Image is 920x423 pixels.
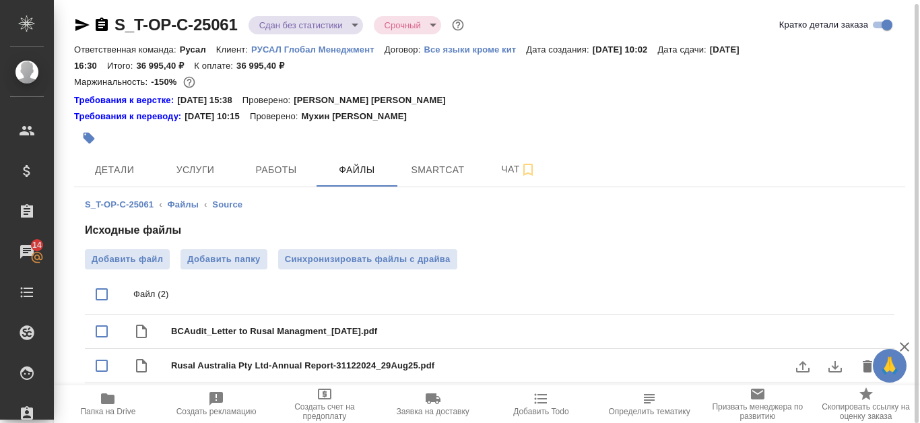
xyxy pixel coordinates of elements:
[74,94,177,107] div: Нажми, чтобы открыть папку с инструкцией
[92,253,163,266] span: Добавить файл
[657,44,709,55] p: Дата сдачи:
[171,359,862,372] span: Rusal Australia Pty Ltd-Annual Report-31122024_29Aug25.pdf
[301,110,417,123] p: Мухин [PERSON_NAME]
[114,15,238,34] a: S_T-OP-C-25061
[85,199,154,209] a: S_T-OP-C-25061
[180,44,216,55] p: Русал
[595,385,704,423] button: Определить тематику
[526,44,592,55] p: Дата создания:
[812,385,920,423] button: Скопировать ссылку на оценку заказа
[82,162,147,178] span: Детали
[85,198,894,211] nav: breadcrumb
[176,407,257,416] span: Создать рекламацию
[168,199,199,209] a: Файлы
[424,43,526,55] a: Все языки кроме кит
[74,77,151,87] p: Маржинальность:
[278,249,457,269] button: Синхронизировать файлы с драйва
[85,222,894,238] h4: Исходные файлы
[177,94,242,107] p: [DATE] 15:38
[74,123,104,153] button: Добавить тэг
[74,110,185,123] div: Нажми, чтобы открыть папку с инструкцией
[163,162,228,178] span: Услуги
[779,18,868,32] span: Кратко детали заказа
[271,385,379,423] button: Создать счет на предоплату
[513,407,568,416] span: Добавить Todo
[180,249,267,269] button: Добавить папку
[216,44,251,55] p: Клиент:
[396,407,469,416] span: Заявка на доставку
[251,43,385,55] a: РУСАЛ Глобал Менеджмент
[194,61,236,71] p: К оплате:
[85,249,170,269] label: Добавить файл
[212,199,242,209] a: Source
[204,198,207,211] li: ‹
[285,253,451,266] span: Синхронизировать файлы с драйва
[873,349,907,383] button: 🙏
[74,44,180,55] p: Ответственная команда:
[486,161,551,178] span: Чат
[851,350,884,383] button: delete
[878,352,901,380] span: 🙏
[608,407,690,416] span: Определить тематику
[449,16,467,34] button: Доп статусы указывают на важность/срочность заказа
[187,253,260,266] span: Добавить папку
[74,17,90,33] button: Скопировать ссылку для ЯМессенджера
[381,20,425,31] button: Срочный
[379,385,487,423] button: Заявка на доставку
[424,44,526,55] p: Все языки кроме кит
[520,162,536,178] svg: Подписаться
[249,16,363,34] div: Сдан без статистики
[236,61,294,71] p: 36 995,40 ₽
[244,162,308,178] span: Работы
[74,94,177,107] a: Требования к верстке:
[133,288,884,301] p: Файл (2)
[54,385,162,423] button: Папка на Drive
[185,110,250,123] p: [DATE] 10:15
[162,385,271,423] button: Создать рекламацию
[820,402,912,421] span: Скопировать ссылку на оценку заказа
[180,73,198,91] button: 77175.00 RUB;
[819,350,851,383] button: download
[94,17,110,33] button: Скопировать ссылку
[3,235,51,269] a: 14
[251,44,385,55] p: РУСАЛ Глобал Менеджмент
[107,61,136,71] p: Итого:
[405,162,470,178] span: Smartcat
[294,94,456,107] p: [PERSON_NAME] [PERSON_NAME]
[385,44,424,55] p: Договор:
[593,44,658,55] p: [DATE] 10:02
[787,350,819,383] label: uploadFile
[171,325,884,338] span: BCAudit_Letter to Rusal Managment_[DATE].pdf
[74,110,185,123] a: Требования к переводу:
[487,385,595,423] button: Добавить Todo
[80,407,135,416] span: Папка на Drive
[159,198,162,211] li: ‹
[136,61,194,71] p: 36 995,40 ₽
[279,402,371,421] span: Создать счет на предоплату
[255,20,347,31] button: Сдан без статистики
[242,94,294,107] p: Проверено:
[712,402,804,421] span: Призвать менеджера по развитию
[325,162,389,178] span: Файлы
[250,110,302,123] p: Проверено:
[151,77,180,87] p: -150%
[24,238,50,252] span: 14
[374,16,441,34] div: Сдан без статистики
[704,385,812,423] button: Призвать менеджера по развитию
